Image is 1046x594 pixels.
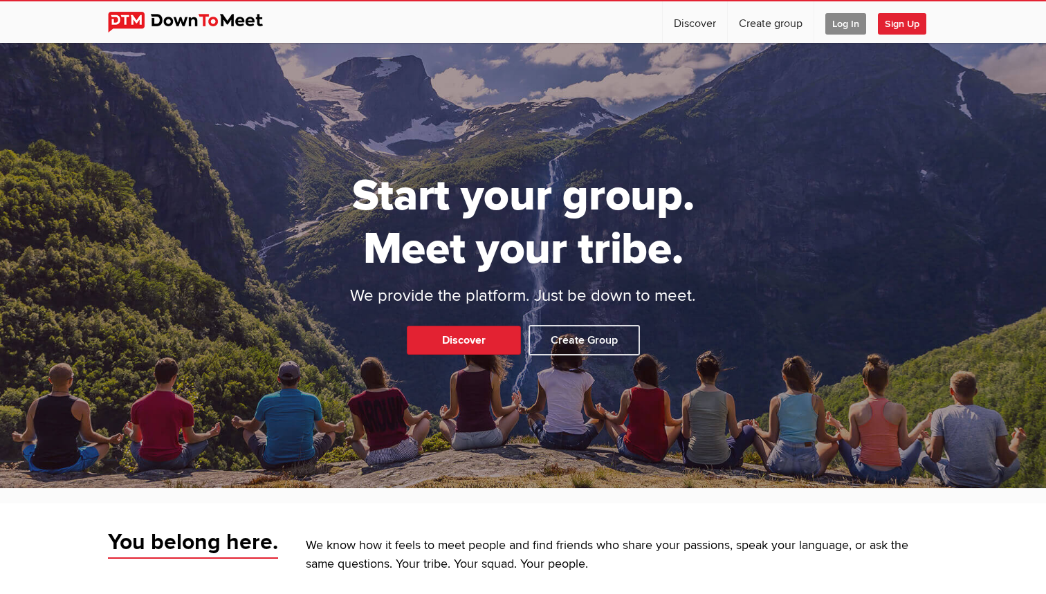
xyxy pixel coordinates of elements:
[108,12,284,33] img: DownToMeet
[878,13,926,35] span: Sign Up
[663,1,727,43] a: Discover
[306,537,938,574] p: We know how it feels to meet people and find friends who share your passions, speak your language...
[728,1,814,43] a: Create group
[814,1,877,43] a: Log In
[825,13,866,35] span: Log In
[529,325,640,355] a: Create Group
[878,1,937,43] a: Sign Up
[298,169,748,276] h1: Start your group. Meet your tribe.
[108,528,278,559] span: You belong here.
[407,326,521,355] a: Discover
